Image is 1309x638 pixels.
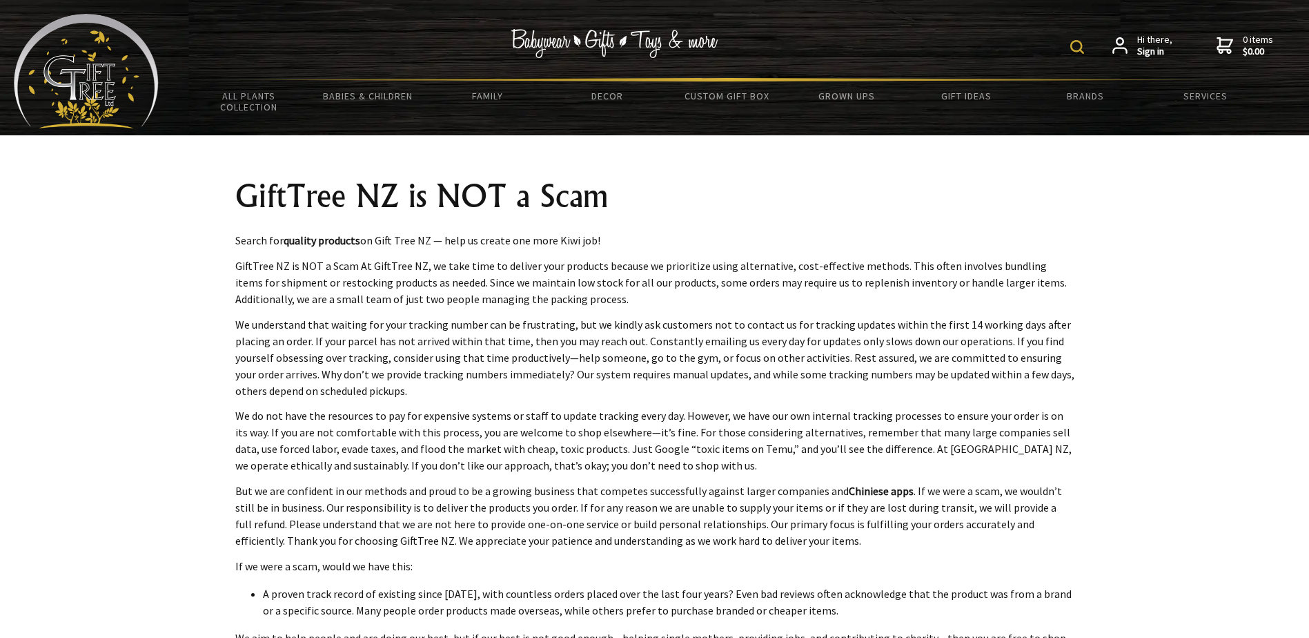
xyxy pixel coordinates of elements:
strong: Sign in [1137,46,1172,58]
a: 0 items$0.00 [1217,34,1273,58]
p: We understand that waiting for your tracking number can be frustrating, but we kindly ask custome... [235,316,1074,399]
p: GiftTree NZ is NOT a Scam At GiftTree NZ, we take time to deliver your products because we priori... [235,258,1074,307]
a: Decor [547,81,667,110]
strong: quality products [284,233,360,247]
a: Hi there,Sign in [1112,34,1172,58]
li: A proven track record of existing since [DATE], with countless orders placed over the last four y... [263,586,1074,619]
h1: GiftTree NZ is NOT a Scam [235,180,1074,213]
a: Grown Ups [787,81,906,110]
a: Services [1145,81,1265,110]
strong: Chiniese apps [849,484,914,498]
p: If we were a scam, would we have this: [235,558,1074,574]
img: Babyware - Gifts - Toys and more... [14,14,159,128]
a: All Plants Collection [189,81,308,122]
strong: $0.00 [1243,46,1273,58]
p: But we are confident in our methods and proud to be a growing business that competes successfully... [235,483,1074,549]
a: Family [428,81,547,110]
img: Babywear - Gifts - Toys & more [511,29,718,58]
a: Brands [1026,81,1145,110]
p: We do not have the resources to pay for expensive systems or staff to update tracking every day. ... [235,407,1074,474]
p: Search for on Gift Tree NZ — help us create one more Kiwi job! [235,232,1074,249]
span: Hi there, [1137,34,1172,58]
a: Gift Ideas [906,81,1025,110]
a: Babies & Children [308,81,428,110]
span: 0 items [1243,33,1273,58]
img: product search [1070,40,1084,54]
a: Custom Gift Box [667,81,787,110]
